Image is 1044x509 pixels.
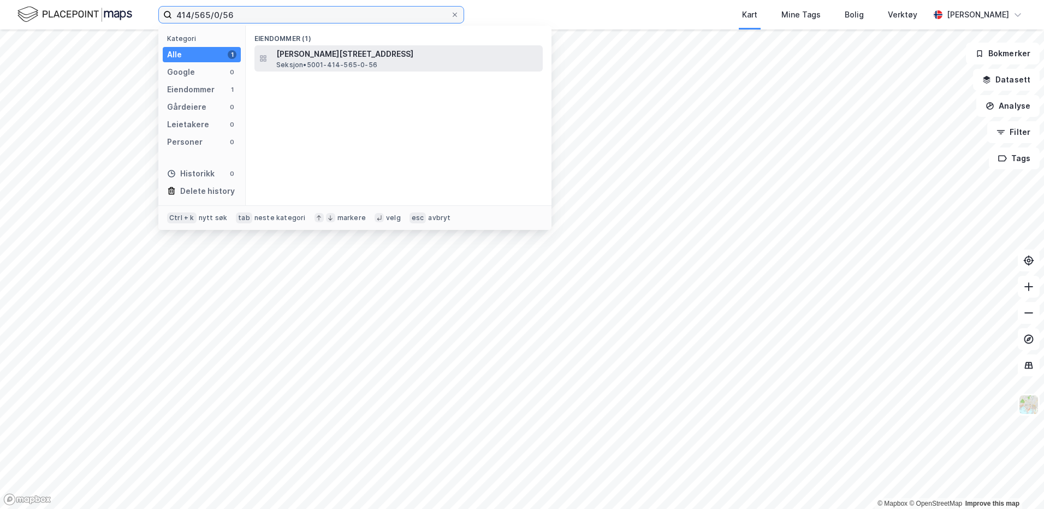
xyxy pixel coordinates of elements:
[167,100,206,114] div: Gårdeiere
[276,48,538,61] span: [PERSON_NAME][STREET_ADDRESS]
[337,214,366,222] div: markere
[410,212,426,223] div: esc
[180,185,235,198] div: Delete history
[987,121,1040,143] button: Filter
[845,8,864,21] div: Bolig
[17,5,132,24] img: logo.f888ab2527a4732fd821a326f86c7f29.svg
[199,214,228,222] div: nytt søk
[228,169,236,178] div: 0
[228,68,236,76] div: 0
[228,138,236,146] div: 0
[965,500,1019,507] a: Improve this map
[236,212,252,223] div: tab
[228,120,236,129] div: 0
[947,8,1009,21] div: [PERSON_NAME]
[888,8,917,21] div: Verktøy
[973,69,1040,91] button: Datasett
[167,83,215,96] div: Eiendommer
[909,500,962,507] a: OpenStreetMap
[167,212,197,223] div: Ctrl + k
[246,26,551,45] div: Eiendommer (1)
[386,214,401,222] div: velg
[989,147,1040,169] button: Tags
[167,118,209,131] div: Leietakere
[989,457,1044,509] iframe: Chat Widget
[167,167,215,180] div: Historikk
[167,48,182,61] div: Alle
[228,103,236,111] div: 0
[1018,394,1039,415] img: Z
[742,8,757,21] div: Kart
[254,214,306,222] div: neste kategori
[966,43,1040,64] button: Bokmerker
[167,135,203,149] div: Personer
[228,85,236,94] div: 1
[167,34,241,43] div: Kategori
[3,493,51,506] a: Mapbox homepage
[428,214,450,222] div: avbryt
[276,61,377,69] span: Seksjon • 5001-414-565-0-56
[781,8,821,21] div: Mine Tags
[228,50,236,59] div: 1
[989,457,1044,509] div: Kontrollprogram for chat
[877,500,907,507] a: Mapbox
[976,95,1040,117] button: Analyse
[167,66,195,79] div: Google
[172,7,450,23] input: Søk på adresse, matrikkel, gårdeiere, leietakere eller personer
